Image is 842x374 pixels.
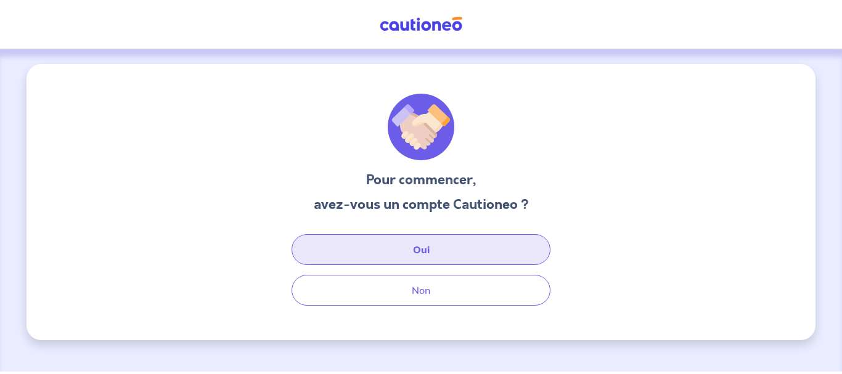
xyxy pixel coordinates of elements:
[388,94,454,160] img: illu_welcome.svg
[314,195,529,214] h3: avez-vous un compte Cautioneo ?
[292,234,550,265] button: Oui
[314,170,529,190] h3: Pour commencer,
[292,275,550,306] button: Non
[375,17,467,32] img: Cautioneo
